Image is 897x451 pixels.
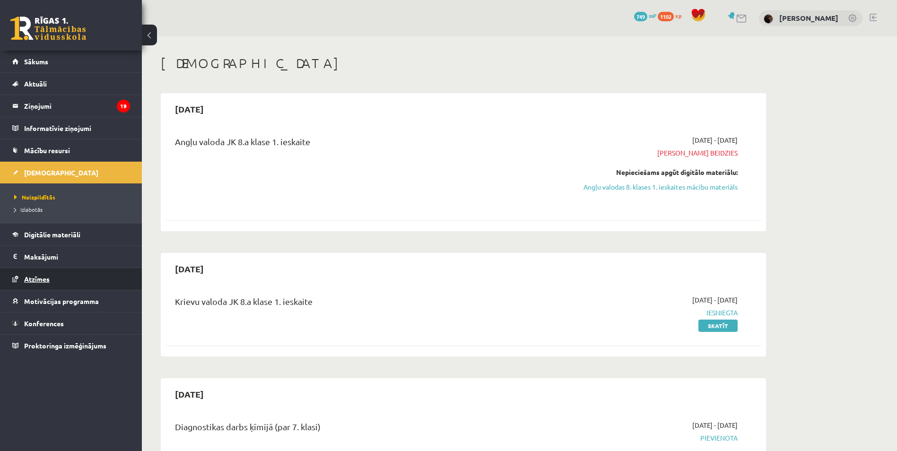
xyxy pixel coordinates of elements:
[634,12,656,19] a: 749 mP
[12,246,130,268] a: Maksājumi
[692,295,738,305] span: [DATE] - [DATE]
[12,73,130,95] a: Aktuāli
[165,383,213,405] h2: [DATE]
[175,420,545,438] div: Diagnostikas darbs ķīmijā (par 7. klasi)
[165,258,213,280] h2: [DATE]
[12,224,130,245] a: Digitālie materiāli
[12,335,130,356] a: Proktoringa izmēģinājums
[24,319,64,328] span: Konferences
[658,12,686,19] a: 1102 xp
[14,193,55,201] span: Neizpildītās
[12,312,130,334] a: Konferences
[24,95,130,117] legend: Ziņojumi
[559,182,738,192] a: Angļu valodas 8. klases 1. ieskaites mācību materiāls
[117,100,130,113] i: 19
[24,297,99,305] span: Motivācijas programma
[675,12,681,19] span: xp
[175,135,545,153] div: Angļu valoda JK 8.a klase 1. ieskaite
[175,295,545,312] div: Krievu valoda JK 8.a klase 1. ieskaite
[24,246,130,268] legend: Maksājumi
[12,117,130,139] a: Informatīvie ziņojumi
[12,95,130,117] a: Ziņojumi19
[559,167,738,177] div: Nepieciešams apgūt digitālo materiālu:
[14,205,132,214] a: Izlabotās
[24,341,106,350] span: Proktoringa izmēģinājums
[12,290,130,312] a: Motivācijas programma
[14,206,43,213] span: Izlabotās
[24,146,70,155] span: Mācību resursi
[12,162,130,183] a: [DEMOGRAPHIC_DATA]
[24,57,48,66] span: Sākums
[559,148,738,158] span: [PERSON_NAME] beidzies
[12,268,130,290] a: Atzīmes
[779,13,838,23] a: [PERSON_NAME]
[692,420,738,430] span: [DATE] - [DATE]
[12,51,130,72] a: Sākums
[634,12,647,21] span: 749
[165,98,213,120] h2: [DATE]
[14,193,132,201] a: Neizpildītās
[12,139,130,161] a: Mācību resursi
[24,117,130,139] legend: Informatīvie ziņojumi
[24,230,80,239] span: Digitālie materiāli
[559,308,738,318] span: Iesniegta
[649,12,656,19] span: mP
[764,14,773,24] img: Jasmīne Ozola
[692,135,738,145] span: [DATE] - [DATE]
[658,12,674,21] span: 1102
[24,275,50,283] span: Atzīmes
[161,55,766,71] h1: [DEMOGRAPHIC_DATA]
[24,79,47,88] span: Aktuāli
[24,168,98,177] span: [DEMOGRAPHIC_DATA]
[698,320,738,332] a: Skatīt
[10,17,86,40] a: Rīgas 1. Tālmācības vidusskola
[559,433,738,443] span: Pievienota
